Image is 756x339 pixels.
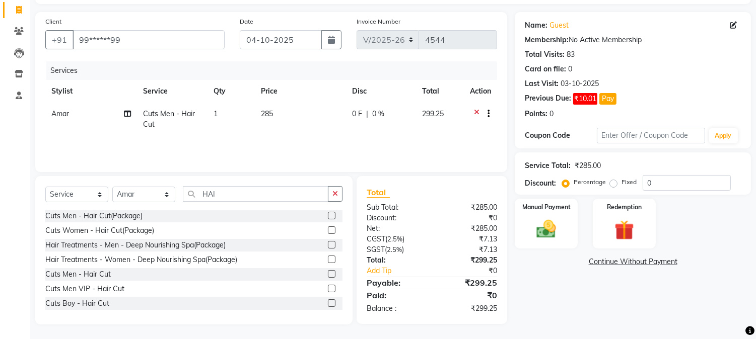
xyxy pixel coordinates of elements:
[359,244,432,255] div: ( )
[367,234,385,243] span: CGST
[359,289,432,301] div: Paid:
[432,234,505,244] div: ₹7.13
[522,203,571,212] label: Manual Payment
[525,130,597,141] div: Coupon Code
[359,202,432,213] div: Sub Total:
[366,109,368,119] span: |
[525,109,547,119] div: Points:
[45,17,61,26] label: Client
[45,284,124,294] div: Cuts Men VIP - Hair Cut
[575,160,601,171] div: ₹285.00
[387,235,402,243] span: 2.5%
[549,20,569,31] a: Guest
[432,213,505,223] div: ₹0
[359,303,432,314] div: Balance :
[709,128,738,143] button: Apply
[607,203,642,212] label: Redemption
[599,93,616,105] button: Pay
[367,187,390,198] span: Total
[359,213,432,223] div: Discount:
[240,17,253,26] label: Date
[359,266,444,276] a: Add Tip
[45,255,237,265] div: Hair Treatments - Women - Deep Nourishing Spa(Package)
[359,255,432,266] div: Total:
[432,303,505,314] div: ₹299.25
[530,218,562,240] img: _cash.svg
[359,223,432,234] div: Net:
[359,277,432,289] div: Payable:
[597,128,705,143] input: Enter Offer / Coupon Code
[51,109,69,118] span: Amar
[432,255,505,266] div: ₹299.25
[46,61,505,80] div: Services
[45,225,154,236] div: Cuts Women - Hair Cut(Package)
[432,289,505,301] div: ₹0
[561,78,599,89] div: 03-10-2025
[45,269,111,280] div: Cuts Men - Hair Cut
[573,93,597,105] span: ₹10.01
[432,277,505,289] div: ₹299.25
[432,223,505,234] div: ₹285.00
[567,49,575,60] div: 83
[525,178,556,189] div: Discount:
[367,245,385,254] span: SGST
[432,244,505,255] div: ₹7.13
[45,298,109,309] div: Cuts Boy - Hair Cut
[372,109,384,119] span: 0 %
[45,211,143,221] div: Cuts Men - Hair Cut(Package)
[261,109,273,118] span: 285
[568,64,572,74] div: 0
[73,30,225,49] input: Search by Name/Mobile/Email/Code
[525,93,571,105] div: Previous Due:
[464,80,497,103] th: Action
[432,202,505,213] div: ₹285.00
[525,20,547,31] div: Name:
[346,80,416,103] th: Disc
[143,109,195,129] span: Cuts Men - Hair Cut
[45,80,137,103] th: Stylist
[525,64,566,74] div: Card on file:
[517,257,749,267] a: Continue Without Payment
[608,218,640,242] img: _gift.svg
[525,160,571,171] div: Service Total:
[352,109,362,119] span: 0 F
[549,109,554,119] div: 0
[525,49,565,60] div: Total Visits:
[357,17,400,26] label: Invoice Number
[214,109,218,118] span: 1
[422,109,444,118] span: 299.25
[45,30,74,49] button: +91
[574,178,606,187] label: Percentage
[525,35,741,45] div: No Active Membership
[525,35,569,45] div: Membership:
[183,186,328,202] input: Search or Scan
[208,80,254,103] th: Qty
[45,240,226,250] div: Hair Treatments - Men - Deep Nourishing Spa(Package)
[359,234,432,244] div: ( )
[622,178,637,187] label: Fixed
[137,80,208,103] th: Service
[387,245,402,253] span: 2.5%
[255,80,346,103] th: Price
[525,78,559,89] div: Last Visit:
[416,80,464,103] th: Total
[444,266,505,276] div: ₹0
